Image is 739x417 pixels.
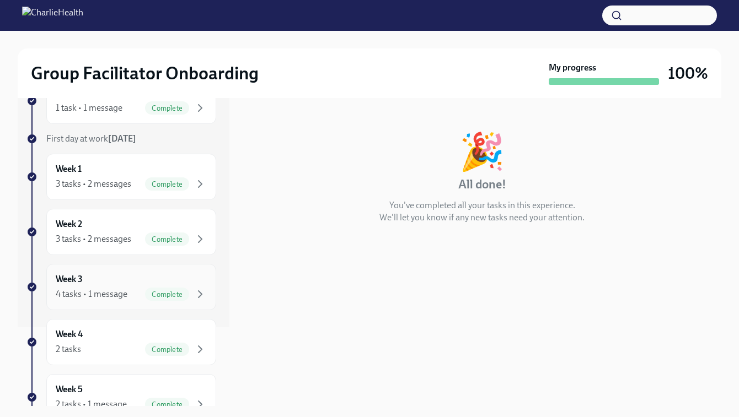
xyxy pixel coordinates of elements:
[56,233,131,245] div: 3 tasks • 2 messages
[56,288,127,300] div: 4 tasks • 1 message
[145,345,189,354] span: Complete
[26,264,216,310] a: Week 34 tasks • 1 messageComplete
[26,209,216,255] a: Week 23 tasks • 2 messagesComplete
[108,133,136,144] strong: [DATE]
[389,199,575,212] p: You've completed all your tasks in this experience.
[145,290,189,299] span: Complete
[56,343,81,355] div: 2 tasks
[56,178,131,190] div: 3 tasks • 2 messages
[458,176,506,193] h4: All done!
[56,383,83,396] h6: Week 5
[379,212,585,224] p: We'll let you know if any new tasks need your attention.
[56,273,83,285] h6: Week 3
[56,218,82,230] h6: Week 2
[31,62,259,84] h2: Group Facilitator Onboarding
[668,63,708,83] h3: 100%
[56,163,82,175] h6: Week 1
[26,154,216,200] a: Week 13 tasks • 2 messagesComplete
[56,398,127,410] div: 2 tasks • 1 message
[56,102,122,114] div: 1 task • 1 message
[26,78,216,124] a: Week -11 task • 1 messageComplete
[145,104,189,112] span: Complete
[56,328,83,340] h6: Week 4
[26,133,216,145] a: First day at work[DATE]
[26,319,216,365] a: Week 42 tasksComplete
[46,133,136,144] span: First day at work
[549,62,596,74] strong: My progress
[145,180,189,188] span: Complete
[459,133,505,170] div: 🎉
[145,400,189,409] span: Complete
[145,235,189,243] span: Complete
[22,7,83,24] img: CharlieHealth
